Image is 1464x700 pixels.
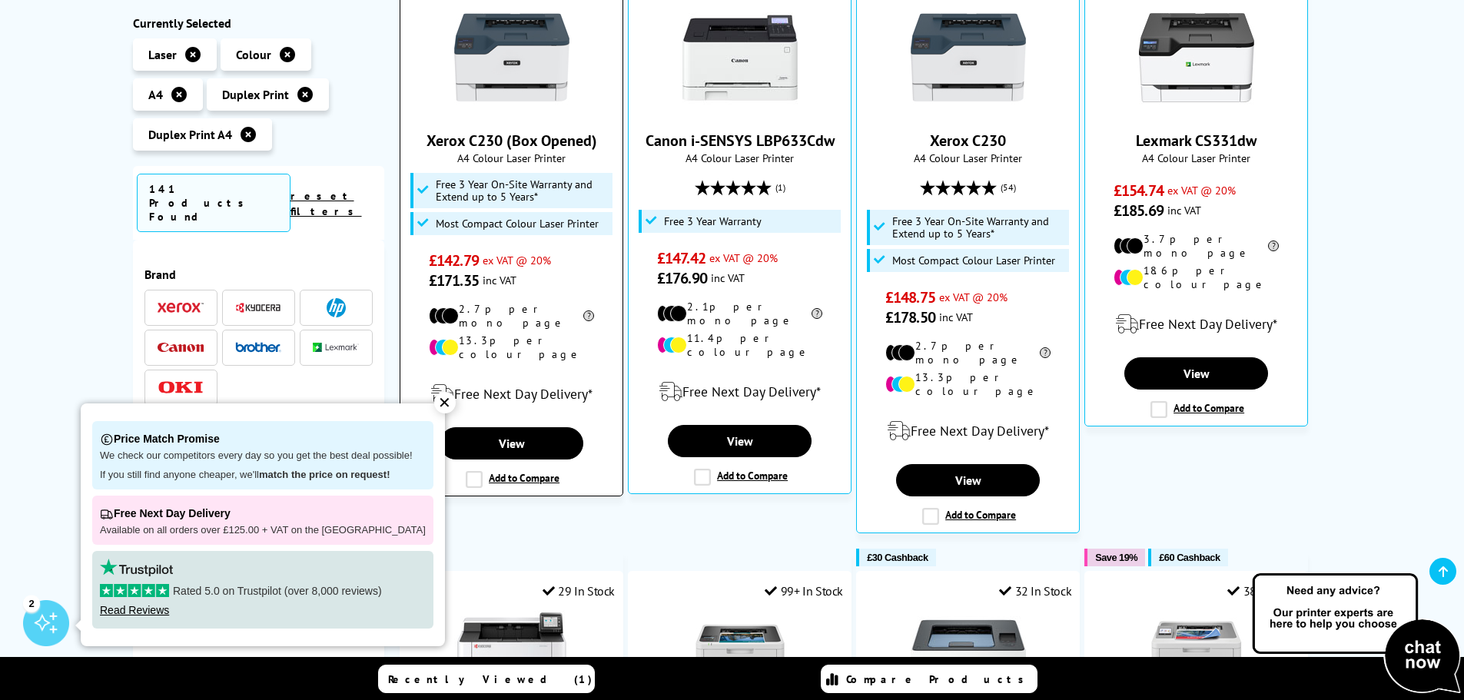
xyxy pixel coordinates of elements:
a: Read Reviews [100,604,169,616]
span: Duplex Print A4 [148,127,232,142]
p: Price Match Promise [100,429,426,450]
label: Add to Compare [922,508,1016,525]
div: modal_delivery [636,370,843,413]
span: Free 3 Year Warranty [664,215,762,227]
span: Save 19% [1095,552,1137,563]
a: Xerox C230 [930,131,1006,151]
span: £154.74 [1114,181,1164,201]
span: inc VAT [711,270,745,285]
span: £142.79 [429,250,479,270]
span: ex VAT @ 20% [1167,183,1236,197]
span: Colour [236,47,271,62]
span: (1) [775,173,785,202]
p: Available on all orders over £125.00 + VAT on the [GEOGRAPHIC_DATA] [100,524,426,537]
a: Brother [235,338,281,357]
span: £176.90 [657,268,707,288]
span: £147.42 [657,248,705,268]
a: View [440,427,583,459]
li: 18.6p per colour page [1114,264,1279,291]
li: 13.3p per colour page [885,370,1051,398]
div: 32 In Stock [999,583,1071,599]
div: 2 [23,595,40,612]
p: If you still find anyone cheaper, we'll [100,469,426,482]
a: Lexmark CS331dw [1139,103,1254,118]
label: Add to Compare [466,471,559,488]
a: HP [313,298,359,317]
div: ✕ [434,392,456,413]
li: 2.7p per mono page [885,339,1051,367]
span: ex VAT @ 20% [709,250,778,265]
a: Canon [158,338,204,357]
span: A4 Colour Laser Printer [408,151,615,165]
span: £148.75 [885,287,935,307]
div: 99+ In Stock [765,583,843,599]
img: Kyocera [235,302,281,314]
span: 141 Products Found [137,174,290,232]
span: £178.50 [885,307,935,327]
p: Rated 5.0 on Trustpilot (over 8,000 reviews) [100,584,426,598]
a: Xerox C230 [911,103,1026,118]
img: Xerox [158,303,204,314]
a: View [896,464,1039,496]
button: Save 19% [1084,549,1145,566]
label: Add to Compare [694,469,788,486]
span: Free 3 Year On-Site Warranty and Extend up to 5 Years* [892,215,1066,240]
a: Kyocera [235,298,281,317]
span: inc VAT [939,310,973,324]
span: £30 Cashback [867,552,928,563]
span: Recently Viewed (1) [388,672,593,686]
span: £171.35 [429,270,479,290]
img: HP [327,298,346,317]
span: Duplex Print [222,87,289,102]
strong: match the price on request! [259,469,390,480]
span: £185.69 [1114,201,1164,221]
li: 13.3p per colour page [429,333,594,361]
a: View [1124,357,1267,390]
div: 29 In Stock [543,583,615,599]
span: A4 [148,87,163,102]
div: modal_delivery [865,410,1071,453]
span: Free 3 Year On-Site Warranty and Extend up to 5 Years* [436,178,609,203]
a: Xerox C230 (Box Opened) [454,103,569,118]
a: Xerox C230 (Box Opened) [427,131,597,151]
li: 2.7p per mono page [429,302,594,330]
img: Lexmark [313,343,359,353]
span: Most Compact Colour Laser Printer [892,254,1055,267]
button: £30 Cashback [856,549,935,566]
li: 2.1p per mono page [657,300,822,327]
a: OKI [158,378,204,397]
div: modal_delivery [408,373,615,416]
div: 38 In Stock [1227,583,1300,599]
a: Recently Viewed (1) [378,665,595,693]
img: Open Live Chat window [1249,571,1464,697]
img: stars-5.svg [100,584,169,597]
div: Currently Selected [133,15,385,31]
img: Brother [235,342,281,353]
p: Free Next Day Delivery [100,503,426,524]
span: ex VAT @ 20% [483,253,551,267]
a: Compare Products [821,665,1037,693]
img: OKI [158,381,204,394]
label: Add to Compare [1150,401,1244,418]
div: modal_delivery [1093,303,1300,346]
p: We check our competitors every day so you get the best deal possible! [100,450,426,463]
span: Most Compact Colour Laser Printer [436,217,599,230]
span: inc VAT [483,273,516,287]
a: Xerox [158,298,204,317]
span: £60 Cashback [1159,552,1220,563]
li: 3.7p per mono page [1114,232,1279,260]
a: View [668,425,811,457]
span: inc VAT [1167,203,1201,217]
button: £60 Cashback [1148,549,1227,566]
a: reset filters [290,189,362,218]
span: A4 Colour Laser Printer [1093,151,1300,165]
a: Lexmark [313,338,359,357]
span: A4 Colour Laser Printer [636,151,843,165]
a: Canon i-SENSYS LBP633Cdw [646,131,835,151]
span: Laser [148,47,177,62]
span: A4 Colour Laser Printer [865,151,1071,165]
span: Compare Products [846,672,1032,686]
img: Canon [158,343,204,353]
span: Brand [144,267,373,282]
span: ex VAT @ 20% [939,290,1008,304]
